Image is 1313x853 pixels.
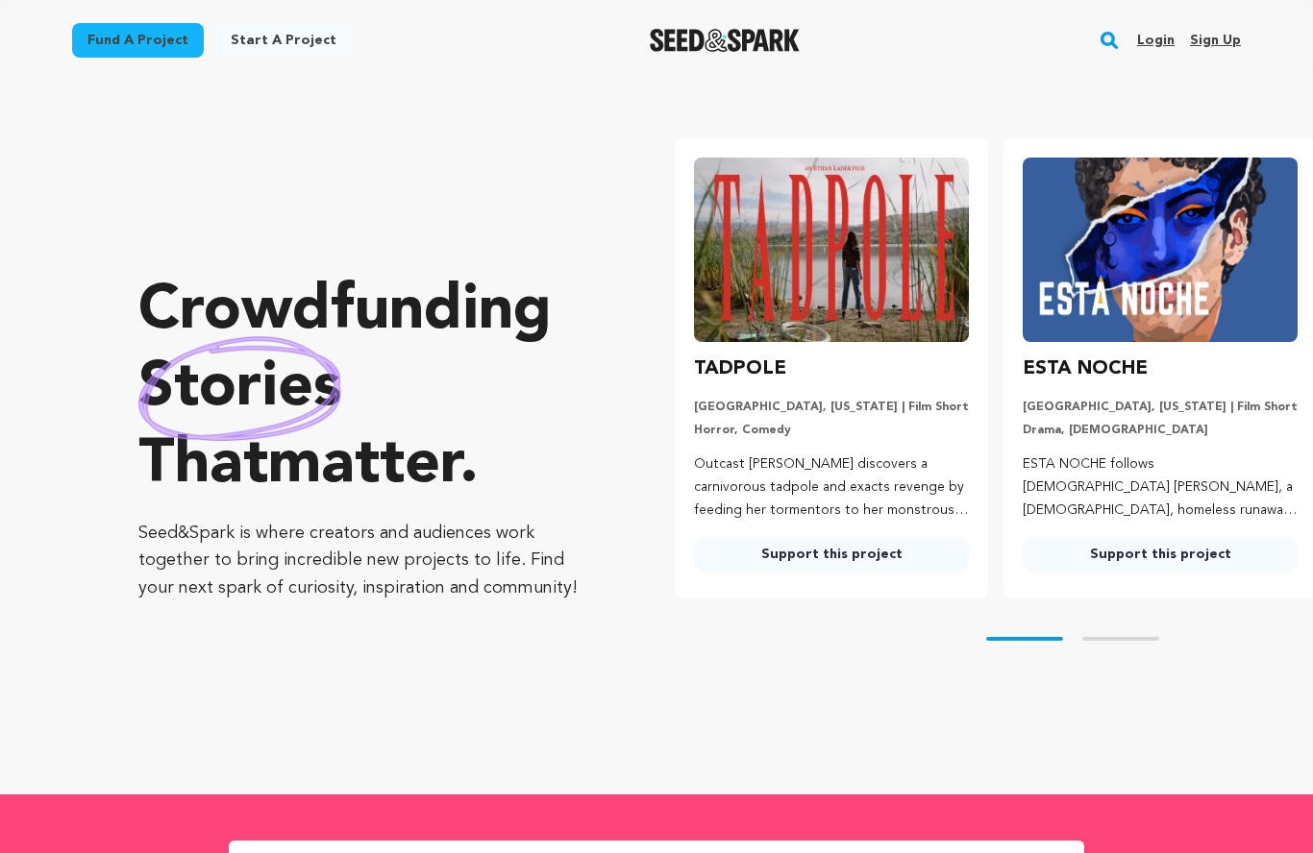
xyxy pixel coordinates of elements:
p: Outcast [PERSON_NAME] discovers a carnivorous tadpole and exacts revenge by feeding her tormentor... [694,453,969,522]
p: ESTA NOCHE follows [DEMOGRAPHIC_DATA] [PERSON_NAME], a [DEMOGRAPHIC_DATA], homeless runaway, conf... [1023,453,1298,522]
p: [GEOGRAPHIC_DATA], [US_STATE] | Film Short [1023,400,1298,415]
p: Horror, Comedy [694,423,969,438]
p: Seed&Spark is where creators and audiences work together to bring incredible new projects to life... [138,520,598,602]
p: Drama, [DEMOGRAPHIC_DATA] [1023,423,1298,438]
h3: ESTA NOCHE [1023,353,1148,384]
a: Support this project [1023,537,1298,572]
img: Seed&Spark Logo Dark Mode [650,29,801,52]
p: [GEOGRAPHIC_DATA], [US_STATE] | Film Short [694,400,969,415]
img: hand sketched image [138,336,341,441]
img: ESTA NOCHE image [1023,158,1298,342]
p: Crowdfunding that . [138,274,598,504]
a: Login [1137,25,1175,56]
span: matter [268,435,459,497]
img: TADPOLE image [694,158,969,342]
a: Support this project [694,537,969,572]
h3: TADPOLE [694,353,786,384]
a: Start a project [215,23,352,58]
a: Sign up [1190,25,1241,56]
a: Seed&Spark Homepage [650,29,801,52]
a: Fund a project [72,23,204,58]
